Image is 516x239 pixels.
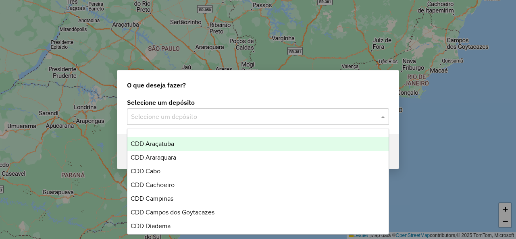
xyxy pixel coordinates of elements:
label: Selecione um depósito [127,98,389,107]
span: CDD Campinas [131,195,173,202]
span: CDD Araçatuba [131,140,174,147]
span: CDD Araraquara [131,154,176,161]
span: CDD Campos dos Goytacazes [131,209,214,216]
span: O que deseja fazer? [127,80,186,90]
span: CDD Cabo [131,168,160,175]
span: CDD Diadema [131,222,171,229]
span: CDD Cachoeiro [131,181,175,188]
ng-dropdown-panel: Options list [127,129,389,235]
